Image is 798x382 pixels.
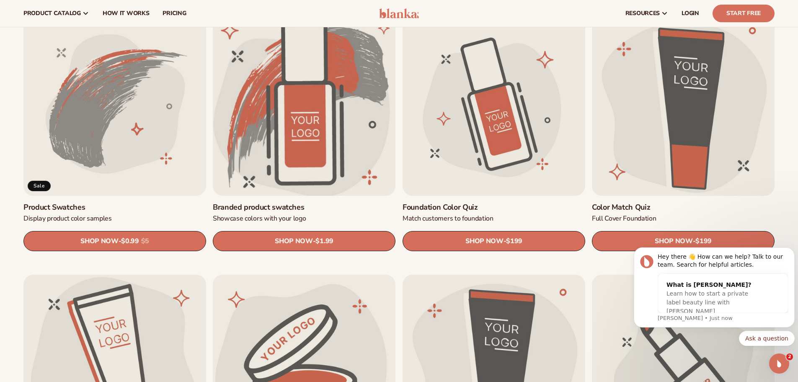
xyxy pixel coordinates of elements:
[506,237,522,245] span: $199
[403,203,585,212] a: Foundation Color Quiz
[682,10,699,17] span: LOGIN
[592,231,775,251] a: SHOP NOW- $199
[655,237,692,245] span: SHOP NOW
[316,237,333,245] span: $1.99
[213,203,395,212] a: Branded product swatches
[23,203,206,212] a: Product Swatches
[695,237,712,245] span: $199
[379,8,419,18] img: logo
[103,10,150,17] span: How It Works
[630,240,798,351] iframe: Intercom notifications message
[786,353,793,360] span: 2
[713,5,775,22] a: Start Free
[769,353,789,374] iframe: Intercom live chat
[625,10,660,17] span: resources
[80,237,118,245] span: SHOP NOW
[141,237,149,245] s: $5
[275,237,313,245] span: SHOP NOW
[23,231,206,251] a: SHOP NOW- $0.99 $5
[163,10,186,17] span: pricing
[213,231,395,251] a: SHOP NOW- $1.99
[465,237,503,245] span: SHOP NOW
[121,237,139,245] span: $0.99
[403,231,585,251] a: SHOP NOW- $199
[23,10,81,17] span: product catalog
[592,203,775,212] a: Color Match Quiz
